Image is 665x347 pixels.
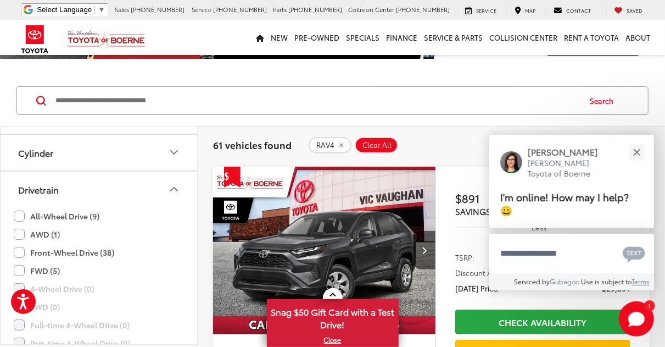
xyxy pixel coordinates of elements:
svg: Text [623,245,645,263]
a: Contact [546,6,600,15]
span: [DATE] Price: [455,283,499,294]
div: Close[PERSON_NAME][PERSON_NAME] Toyota of BoerneI'm online! How may I help? 😀Type your messageCha... [489,135,654,290]
a: Select Language​ [37,5,105,14]
div: Drivetrain [167,183,181,196]
span: 61 vehicles found [213,138,292,151]
span: ​ [94,5,95,14]
button: Toggle Chat Window [619,301,654,337]
div: Drivetrain [18,184,59,195]
button: Search [579,87,629,114]
button: Chat with SMS [619,241,649,266]
span: Clear All [362,141,392,150]
span: RAV4 [316,141,334,150]
button: remove RAV4 [309,137,351,153]
span: Sales [115,5,130,14]
svg: Start Chat [619,301,654,337]
img: 2025 Toyota RAV4 LE [213,167,437,335]
a: Pre-Owned [292,20,343,55]
span: Saved [627,7,643,14]
button: CylinderCylinder [1,135,198,170]
span: Snag $50 Gift Card with a Test Drive! [268,300,398,334]
span: 1 [648,303,651,308]
span: Service [477,7,497,14]
a: Collision Center [487,20,561,55]
button: Close [625,140,649,164]
span: TSRP: [455,252,474,263]
span: [PHONE_NUMBER] [396,5,450,14]
a: Check Availability [455,310,630,334]
label: AWD (1) [14,225,60,244]
a: Terms [632,277,650,286]
a: My Saved Vehicles [606,6,651,15]
a: Rent a Toyota [561,20,623,55]
button: Next image [413,231,435,269]
input: Search by Make, Model, or Keyword [54,87,579,114]
span: Service [192,5,212,14]
span: Get Price Drop Alert [224,167,241,188]
span: [PHONE_NUMBER] [131,5,185,14]
img: Toyota [14,21,55,57]
span: Parts [273,5,287,14]
p: [PERSON_NAME] Toyota of Boerne [528,158,609,179]
a: About [623,20,654,55]
a: Home [253,20,268,55]
a: Gubagoo. [550,277,582,286]
img: Vic Vaughan Toyota of Boerne [67,30,146,49]
textarea: Type your message [489,234,654,273]
span: ▼ [98,5,105,14]
label: Front-Wheel Drive (38) [14,244,114,262]
a: Map [507,6,544,15]
label: 4WD (0) [14,298,60,316]
label: Full-time 4-Wheel Drive (0) [14,316,130,334]
span: Discount Amount: [455,267,517,278]
button: Clear All [355,137,398,153]
label: All-Wheel Drive (9) [14,207,99,225]
span: [PHONE_NUMBER] [214,5,267,14]
p: [PERSON_NAME] [528,146,609,158]
div: Cylinder [167,146,181,159]
button: DrivetrainDrivetrain [1,172,198,207]
span: Map [526,7,536,14]
a: 2025 Toyota RAV4 LE2025 Toyota RAV4 LE2025 Toyota RAV4 LE2025 Toyota RAV4 LE [213,167,437,334]
span: Contact [567,7,591,14]
span: $891 [455,190,543,206]
span: Serviced by [515,277,550,286]
span: Use is subject to [582,277,632,286]
a: Service & Parts: Opens in a new tab [421,20,487,55]
span: SAVINGS [455,205,491,217]
a: Service [457,6,505,15]
span: [PHONE_NUMBER] [289,5,343,14]
div: Cylinder [18,147,53,158]
a: Specials [343,20,383,55]
label: FWD (5) [14,262,60,280]
span: I'm online! How may I help? 😀 [500,189,629,217]
label: 4-Wheel Drive (0) [14,280,94,298]
a: New [268,20,292,55]
span: Collision Center [349,5,395,14]
div: 2025 Toyota RAV4 LE 0 [213,167,437,334]
a: Finance [383,20,421,55]
span: Select Language [37,5,92,14]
